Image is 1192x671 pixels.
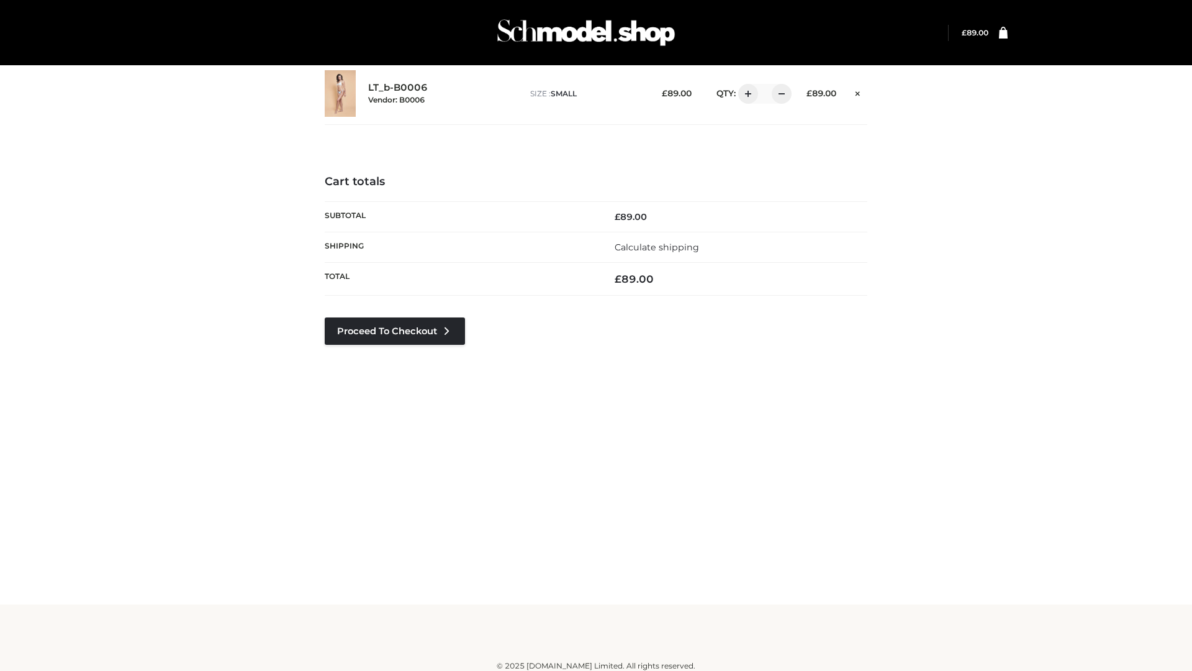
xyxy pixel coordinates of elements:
small: Vendor: B0006 [368,95,425,104]
th: Shipping [325,232,596,262]
a: Proceed to Checkout [325,317,465,345]
span: £ [962,28,967,37]
img: LT_b-B0006 - SMALL [325,70,356,117]
th: Total [325,263,596,296]
img: Schmodel Admin 964 [493,8,679,57]
span: £ [662,88,667,98]
th: Subtotal [325,201,596,232]
bdi: 89.00 [662,88,692,98]
p: size : [530,88,643,99]
bdi: 89.00 [806,88,836,98]
a: LT_b-B0006 [368,82,428,94]
a: Remove this item [849,84,867,100]
span: SMALL [551,89,577,98]
h4: Cart totals [325,175,867,189]
bdi: 89.00 [962,28,988,37]
bdi: 89.00 [615,211,647,222]
div: QTY: [704,84,787,104]
a: Calculate shipping [615,242,699,253]
span: £ [806,88,812,98]
span: £ [615,211,620,222]
bdi: 89.00 [615,273,654,285]
span: £ [615,273,621,285]
a: £89.00 [962,28,988,37]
